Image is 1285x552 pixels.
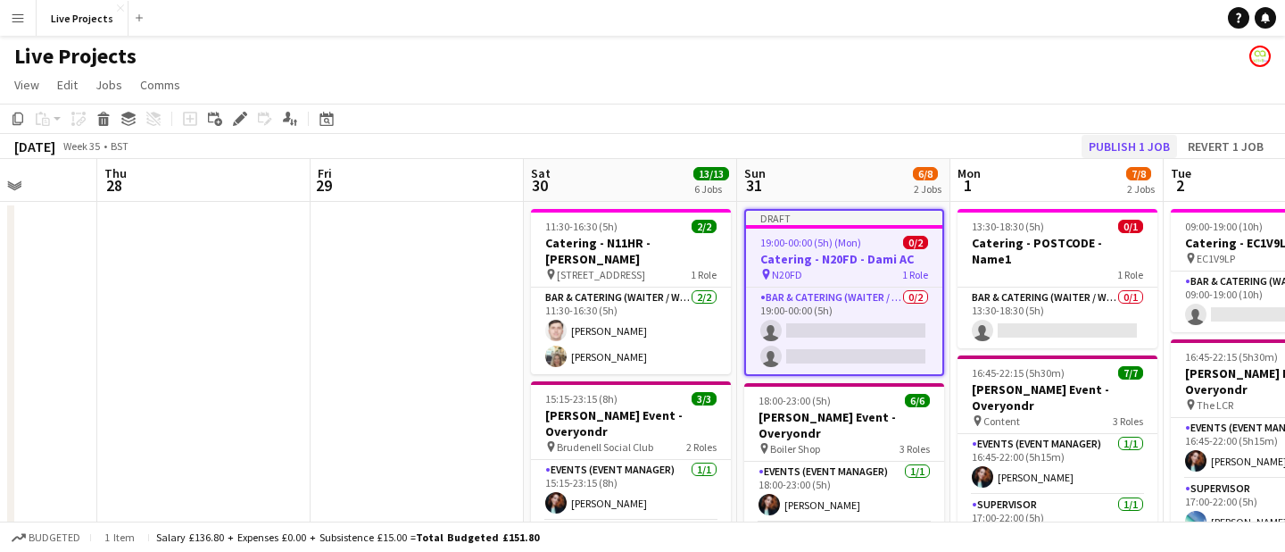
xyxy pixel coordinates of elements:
[770,442,820,456] span: Boiler Shop
[692,220,717,233] span: 2/2
[1185,350,1278,364] span: 16:45-22:15 (5h30m)
[899,442,930,456] span: 3 Roles
[531,288,731,374] app-card-role: Bar & Catering (Waiter / waitress)2/211:30-16:30 (5h)[PERSON_NAME][PERSON_NAME]
[315,175,332,196] span: 29
[958,434,1157,495] app-card-role: Events (Event Manager)1/116:45-22:00 (5h15m)[PERSON_NAME]
[140,77,180,93] span: Comms
[318,165,332,181] span: Fri
[746,251,942,267] h3: Catering - N20FD - Dami AC
[102,175,127,196] span: 28
[531,165,551,181] span: Sat
[111,139,128,153] div: BST
[744,165,766,181] span: Sun
[772,268,802,281] span: N20FD
[1249,46,1271,67] app-user-avatar: Activ8 Staffing
[528,175,551,196] span: 30
[1127,182,1155,196] div: 2 Jobs
[760,236,861,249] span: 19:00-00:00 (5h) (Mon)
[133,73,187,96] a: Comms
[746,288,942,374] app-card-role: Bar & Catering (Waiter / waitress)0/219:00-00:00 (5h)
[958,381,1157,414] h3: [PERSON_NAME] Event - Overyondr
[1197,252,1235,265] span: EC1V9LP
[95,77,122,93] span: Jobs
[14,43,137,70] h1: Live Projects
[1197,398,1233,412] span: The LCR
[9,528,83,548] button: Budgeted
[903,236,928,249] span: 0/2
[694,182,728,196] div: 6 Jobs
[104,165,127,181] span: Thu
[958,209,1157,348] app-job-card: 13:30-18:30 (5h)0/1Catering - POSTCODE - Name11 RoleBar & Catering (Waiter / waitress)0/113:30-18...
[744,462,944,523] app-card-role: Events (Event Manager)1/118:00-23:00 (5h)[PERSON_NAME]
[1113,414,1143,428] span: 3 Roles
[557,268,645,281] span: [STREET_ADDRESS]
[1185,220,1263,233] span: 09:00-19:00 (10h)
[1181,135,1271,158] button: Revert 1 job
[958,288,1157,348] app-card-role: Bar & Catering (Waiter / waitress)0/113:30-18:30 (5h)
[905,394,930,407] span: 6/6
[1126,167,1151,180] span: 7/8
[545,220,618,233] span: 11:30-16:30 (5h)
[686,440,717,454] span: 2 Roles
[557,440,653,454] span: Brudenell Social Club
[1168,175,1191,196] span: 2
[759,394,831,407] span: 18:00-23:00 (5h)
[531,407,731,439] h3: [PERSON_NAME] Event - Overyondr
[29,531,80,544] span: Budgeted
[50,73,85,96] a: Edit
[88,73,129,96] a: Jobs
[742,175,766,196] span: 31
[744,409,944,441] h3: [PERSON_NAME] Event - Overyondr
[1171,165,1191,181] span: Tue
[693,167,729,180] span: 13/13
[14,77,39,93] span: View
[1082,135,1177,158] button: Publish 1 job
[692,392,717,406] span: 3/3
[913,167,938,180] span: 6/8
[7,73,46,96] a: View
[902,268,928,281] span: 1 Role
[59,139,104,153] span: Week 35
[955,175,981,196] span: 1
[57,77,78,93] span: Edit
[744,209,944,376] app-job-card: Draft19:00-00:00 (5h) (Mon)0/2Catering - N20FD - Dami AC N20FD1 RoleBar & Catering (Waiter / wait...
[156,531,539,544] div: Salary £136.80 + Expenses £0.00 + Subsistence £15.00 =
[746,211,942,225] div: Draft
[1118,220,1143,233] span: 0/1
[416,531,539,544] span: Total Budgeted £151.80
[983,414,1020,428] span: Content
[1117,268,1143,281] span: 1 Role
[972,366,1065,380] span: 16:45-22:15 (5h30m)
[14,138,55,155] div: [DATE]
[958,165,981,181] span: Mon
[545,392,618,406] span: 15:15-23:15 (8h)
[531,235,731,267] h3: Catering - N11HR - [PERSON_NAME]
[691,268,717,281] span: 1 Role
[98,531,141,544] span: 1 item
[972,220,1044,233] span: 13:30-18:30 (5h)
[958,235,1157,267] h3: Catering - POSTCODE - Name1
[1118,366,1143,380] span: 7/7
[914,182,941,196] div: 2 Jobs
[531,209,731,374] app-job-card: 11:30-16:30 (5h)2/2Catering - N11HR - [PERSON_NAME] [STREET_ADDRESS]1 RoleBar & Catering (Waiter ...
[531,460,731,521] app-card-role: Events (Event Manager)1/115:15-23:15 (8h)[PERSON_NAME]
[37,1,128,36] button: Live Projects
